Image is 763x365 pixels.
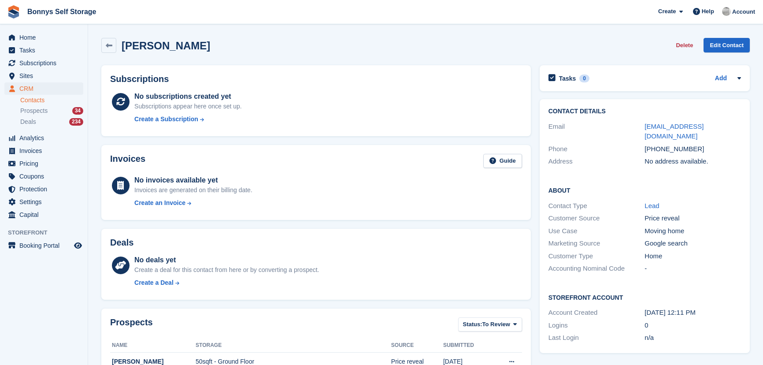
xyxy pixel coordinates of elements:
a: Create a Subscription [134,115,242,124]
a: Contacts [20,96,83,104]
div: 34 [72,107,83,115]
span: CRM [19,82,72,95]
div: [PHONE_NUMBER] [644,144,741,154]
div: No subscriptions created yet [134,91,242,102]
div: Customer Source [548,213,645,223]
span: Account [732,7,755,16]
div: No address available. [644,156,741,167]
div: Last Login [548,333,645,343]
div: Create a deal for this contact from here or by converting a prospect. [134,265,319,275]
h2: Prospects [110,317,153,334]
div: Email [548,122,645,142]
a: Preview store [73,240,83,251]
h2: Storefront Account [548,293,741,302]
h2: About [548,186,741,194]
div: Price reveal [644,213,741,223]
button: Status: To Review [458,317,522,332]
div: Address [548,156,645,167]
span: Booking Portal [19,239,72,252]
a: menu [4,145,83,157]
button: Delete [672,38,696,52]
a: Edit Contact [704,38,750,52]
span: Invoices [19,145,72,157]
th: Storage [196,339,391,353]
a: menu [4,196,83,208]
h2: Subscriptions [110,74,522,84]
div: Contact Type [548,201,645,211]
a: Bonnys Self Storage [24,4,100,19]
span: Tasks [19,44,72,56]
th: Source [391,339,443,353]
div: Moving home [644,226,741,236]
img: stora-icon-8386f47178a22dfd0bd8f6a31ec36ba5ce8667c1dd55bd0f319d3a0aa187defe.svg [7,5,20,19]
div: Home [644,251,741,261]
div: Phone [548,144,645,154]
div: [DATE] 12:11 PM [644,308,741,318]
a: menu [4,170,83,182]
div: - [644,264,741,274]
div: Create a Deal [134,278,174,287]
div: No invoices available yet [134,175,252,186]
span: Protection [19,183,72,195]
a: Create a Deal [134,278,319,287]
a: menu [4,31,83,44]
span: Deals [20,118,36,126]
span: Prospects [20,107,48,115]
div: Accounting Nominal Code [548,264,645,274]
a: menu [4,132,83,144]
div: Create an Invoice [134,198,185,208]
th: Submitted [443,339,493,353]
div: Logins [548,320,645,331]
span: Storefront [8,228,88,237]
img: James Bonny [722,7,731,16]
span: To Review [482,320,510,329]
div: Subscriptions appear here once set up. [134,102,242,111]
a: Prospects 34 [20,106,83,115]
div: Use Case [548,226,645,236]
span: Settings [19,196,72,208]
a: Deals 234 [20,117,83,127]
div: 0 [644,320,741,331]
a: Add [715,74,727,84]
h2: Deals [110,238,133,248]
div: Customer Type [548,251,645,261]
a: Lead [644,202,659,209]
a: menu [4,209,83,221]
div: Invoices are generated on their billing date. [134,186,252,195]
span: Analytics [19,132,72,144]
span: Capital [19,209,72,221]
a: Create an Invoice [134,198,252,208]
div: Google search [644,238,741,249]
a: [EMAIL_ADDRESS][DOMAIN_NAME] [644,123,704,140]
span: Subscriptions [19,57,72,69]
div: 234 [69,118,83,126]
h2: Tasks [559,74,576,82]
span: Home [19,31,72,44]
th: Name [110,339,196,353]
a: menu [4,82,83,95]
a: Guide [483,154,522,168]
span: Sites [19,70,72,82]
a: menu [4,57,83,69]
span: Pricing [19,157,72,170]
a: menu [4,239,83,252]
h2: Contact Details [548,108,741,115]
a: menu [4,157,83,170]
div: Create a Subscription [134,115,198,124]
div: 0 [579,74,589,82]
div: No deals yet [134,255,319,265]
h2: Invoices [110,154,145,168]
a: menu [4,70,83,82]
a: menu [4,44,83,56]
span: Coupons [19,170,72,182]
h2: [PERSON_NAME] [122,40,210,52]
span: Help [702,7,714,16]
div: Account Created [548,308,645,318]
a: menu [4,183,83,195]
div: Marketing Source [548,238,645,249]
span: Status: [463,320,482,329]
span: Create [658,7,676,16]
div: n/a [644,333,741,343]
